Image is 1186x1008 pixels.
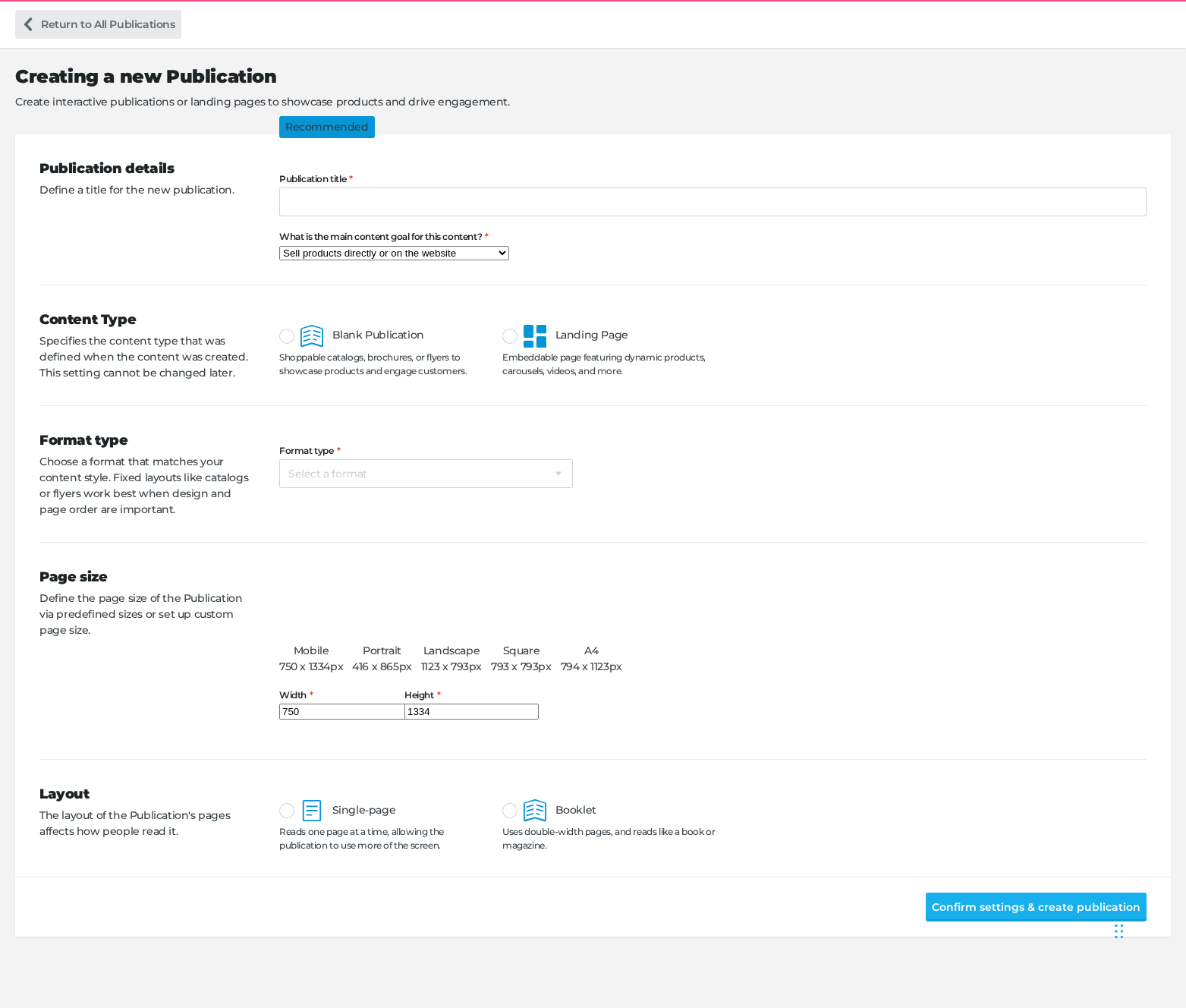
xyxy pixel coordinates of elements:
div: Shoppable catalogs, brochures, or flyers to showcase products and engage customers. [279,351,493,378]
p: Choose a format that matches your content style. Fixed layouts like catalogs or flyers work best ... [39,454,255,518]
span: Define the page size of the Publication via predefined sizes or set up custom page size. [39,591,242,637]
span: Landing Page [524,328,628,342]
span: Booklet [524,803,596,817]
button: Confirm settings & create publication [926,893,1147,921]
span: Blank Publication [300,328,424,342]
p: 1123 x 793px [421,659,482,675]
p: 794 x 1123px [561,659,622,675]
h3: Content Type [39,310,255,330]
p: Create interactive publications or landing pages to showcase products and drive engagement. [15,94,1147,110]
a: Return to All Publications [15,10,181,39]
h3: Format type [39,430,255,451]
h3: Publication details [39,159,255,179]
p: Portrait [363,643,401,659]
h2: Creating a new Publication [15,66,1147,88]
label: Format type [279,446,573,456]
p: Recommended [285,119,369,135]
label: What is the main content goal for this content? [279,232,1147,242]
p: A4 [584,643,598,659]
div: Drag [1115,909,1124,954]
p: 416 x 865px [352,659,412,675]
iframe: Chat Widget [1110,893,1186,966]
div: Embeddable page featuring dynamic products, carousels, videos, and more. [502,351,716,378]
label: Width [279,690,389,701]
p: Define a title for the new publication. [39,182,255,198]
p: The layout of the Publication's pages affects how people read it. [39,808,255,839]
p: Mobile [294,643,329,659]
label: Height [404,690,514,701]
h3: Layout [39,784,255,805]
div: Reads one page at a time, allowing the publication to use more of the screen. [279,825,493,852]
p: 793 x 793px [491,659,552,675]
p: Specifies the content type that was defined when the content was created. This setting cannot be ... [39,333,255,381]
h3: Page size [39,567,255,587]
p: Square [503,643,540,659]
p: 750 x 1334px [279,659,343,675]
label: Publication title [279,174,1147,184]
span: Single-page [300,803,395,817]
div: Uses double-width pages, and reads like a book or magazine. [502,825,716,852]
span: Confirm settings & create publication [932,899,1140,915]
p: Landscape [423,643,480,659]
